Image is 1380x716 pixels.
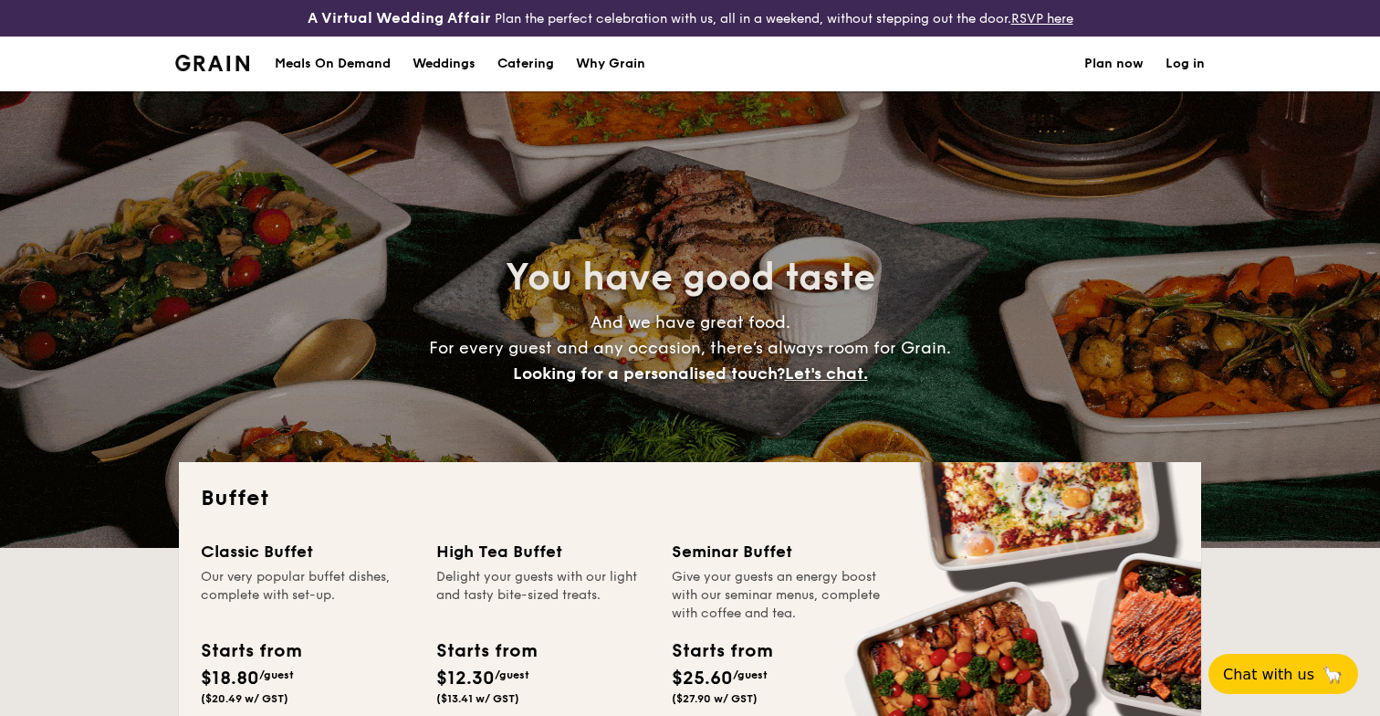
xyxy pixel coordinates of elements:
[733,669,768,681] span: /guest
[201,539,414,564] div: Classic Buffet
[1208,654,1358,694] button: Chat with us🦙
[230,7,1150,29] div: Plan the perfect celebration with us, all in a weekend, without stepping out the door.
[1322,664,1343,685] span: 🦙
[672,692,758,705] span: ($27.90 w/ GST)
[175,55,249,71] img: Grain
[436,692,519,705] span: ($13.41 w/ GST)
[259,669,294,681] span: /guest
[1011,11,1073,26] a: RSVP here
[785,363,868,384] span: Let's chat.
[1084,37,1144,91] a: Plan now
[402,37,486,91] a: Weddings
[413,37,476,91] div: Weddings
[486,37,565,91] a: Catering
[201,568,414,623] div: Our very popular buffet dishes, complete with set-up.
[576,37,645,91] div: Why Grain
[436,637,536,665] div: Starts from
[672,668,733,690] span: $25.60
[672,539,885,564] div: Seminar Buffet
[201,668,259,690] span: $18.80
[436,668,495,690] span: $12.30
[436,568,650,623] div: Delight your guests with our light and tasty bite-sized treats.
[436,539,650,564] div: High Tea Buffet
[506,256,875,300] span: You have good taste
[1223,666,1314,683] span: Chat with us
[513,363,785,384] span: Looking for a personalised touch?
[201,692,288,705] span: ($20.49 w/ GST)
[672,568,885,623] div: Give your guests an energy boost with our seminar menus, complete with coffee and tea.
[201,637,300,665] div: Starts from
[1166,37,1205,91] a: Log in
[264,37,402,91] a: Meals On Demand
[429,312,951,384] span: And we have great food. For every guest and any occasion, there’s always room for Grain.
[495,669,529,681] span: /guest
[308,7,491,29] h4: A Virtual Wedding Affair
[201,484,1179,513] h2: Buffet
[672,637,771,665] div: Starts from
[275,37,391,91] div: Meals On Demand
[497,37,554,91] h1: Catering
[175,55,249,71] a: Logotype
[565,37,656,91] a: Why Grain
